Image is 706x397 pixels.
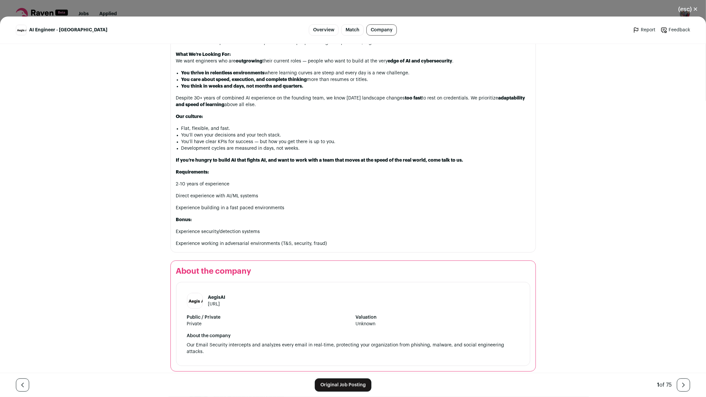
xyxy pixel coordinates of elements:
[176,266,530,277] h2: About the company
[176,96,525,107] strong: adaptability and speed of learning
[208,294,226,301] h1: AegisAI
[181,84,304,89] strong: You think in weeks and days, not months and quarters.
[405,96,422,100] strong: too fast
[176,52,231,57] strong: What We’re Looking For:
[187,293,203,308] img: 10562088-b04658a9ed1cfcdf0528e30754a569e7-medium_jpg.jpg
[670,2,706,17] button: Close modal
[176,181,530,187] p: 2-10 years of experience
[181,139,530,145] li: You’ll have clear KPIs for success — but how you get there is up to you.
[181,145,530,152] li: Development cycles are measured in days, not weeks.
[176,205,530,211] p: Experience building in a fast paced environments
[176,114,203,119] strong: Our culture:
[16,25,26,35] img: 10562088-b04658a9ed1cfcdf0528e30754a569e7-medium_jpg.jpg
[176,228,530,235] p: Experience security/detection systems
[176,95,530,108] p: Despite 30+ years of combined AI experience on the founding team, we know [DATE] landscape change...
[176,158,463,163] strong: If you’re hungry to build AI that fights AI, and want to work with a team that moves at the speed...
[176,170,209,175] strong: Requirements:
[356,314,519,321] strong: Valuation
[315,378,371,392] a: Original Job Posting
[176,51,530,64] p: We want engineers who are their current roles — people who want to build at the very .
[388,59,452,63] strong: edge of AI and cybersecurity
[657,381,672,389] div: of 75
[187,321,351,327] span: Private
[29,27,107,33] span: AI Engineer - [GEOGRAPHIC_DATA]
[181,71,265,75] strong: You thrive in relentless environments
[176,240,530,247] p: Experience working in adversarial environments (T&S, security, fraud)
[187,333,519,339] div: About the company
[208,302,220,306] a: [URL]
[187,314,351,321] strong: Public / Private
[236,59,263,63] strong: outgrowing
[341,24,364,36] a: Match
[657,382,659,388] span: 1
[176,218,192,222] strong: Bonus:
[187,343,506,354] span: Our Email Security intercepts and analyzes every email in real-time, protecting your organization...
[181,132,530,139] li: You’ll own your decisions and your tech stack.
[176,193,530,199] p: Direct experience with AI/ML systems
[181,77,307,82] strong: You care about speed, execution, and complete thinking
[309,24,339,36] a: Overview
[181,76,530,83] li: more than resumes or titles.
[633,27,655,33] a: Report
[181,70,530,76] li: where learning curves are steep and every day is a new challenge.
[356,321,519,327] span: Unknown
[181,125,530,132] li: Flat, flexible, and fast.
[661,27,690,33] a: Feedback
[366,24,397,36] a: Company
